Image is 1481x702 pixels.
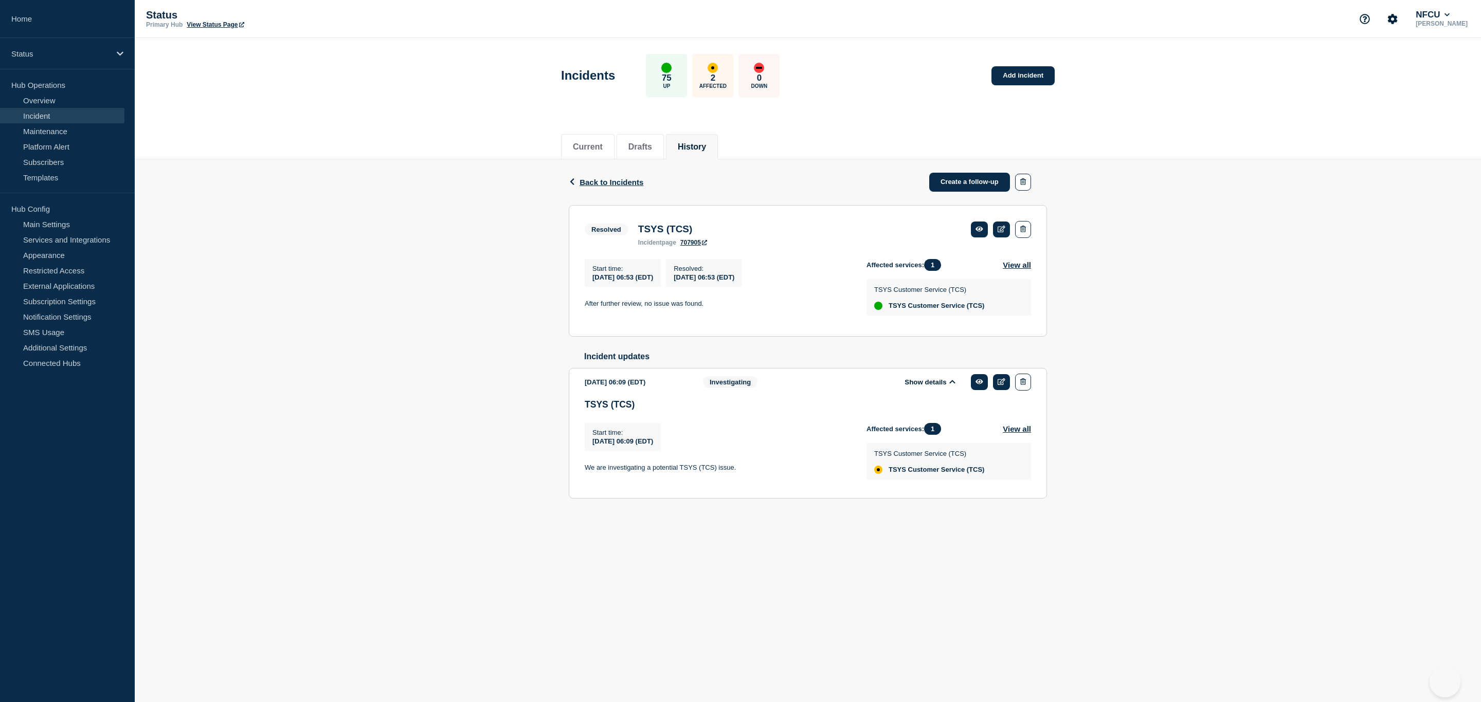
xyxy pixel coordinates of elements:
[699,83,727,89] p: Affected
[1430,667,1460,697] iframe: Help Scout Beacon - Open
[874,450,984,457] p: TSYS Customer Service (TCS)
[638,239,662,246] span: incident
[592,429,653,436] p: Start time :
[866,259,946,271] span: Affected services:
[708,63,718,73] div: affected
[924,259,941,271] span: 1
[889,466,984,474] span: TSYS Customer Service (TCS)
[874,302,882,310] div: up
[146,9,352,21] p: Status
[146,21,183,28] p: Primary Hub
[874,466,882,474] div: affected
[929,173,1010,192] a: Create a follow-up
[663,83,670,89] p: Up
[585,463,850,472] p: We are investigating a potential TSYS (TCS) issue.
[569,178,643,187] button: Back to Incidents
[924,423,941,435] span: 1
[874,286,984,293] p: TSYS Customer Service (TCS)
[573,142,603,152] button: Current
[638,239,676,246] p: page
[1414,10,1452,20] button: NFCU
[674,265,734,272] p: Resolved :
[584,352,1047,361] h2: Incident updates
[1354,8,1376,30] button: Support
[585,399,1031,410] h3: TSYS (TCS)
[1382,8,1403,30] button: Account settings
[1414,20,1470,27] p: [PERSON_NAME]
[757,73,762,83] p: 0
[674,273,734,281] span: [DATE] 06:53 (EDT)
[1003,259,1031,271] button: View all
[703,376,757,388] span: Investigating
[711,73,715,83] p: 2
[991,66,1055,85] a: Add incident
[889,302,984,310] span: TSYS Customer Service (TCS)
[592,437,653,445] span: [DATE] 06:09 (EDT)
[187,21,244,28] a: View Status Page
[592,273,653,281] span: [DATE] 06:53 (EDT)
[585,224,628,235] span: Resolved
[638,224,707,235] h3: TSYS (TCS)
[662,73,672,83] p: 75
[628,142,652,152] button: Drafts
[561,68,615,83] h1: Incidents
[592,265,653,272] p: Start time :
[585,299,850,308] p: After further review, no issue was found.
[751,83,768,89] p: Down
[866,423,946,435] span: Affected services:
[1003,423,1031,435] button: View all
[661,63,672,73] div: up
[11,49,110,58] p: Status
[585,374,688,391] div: [DATE] 06:09 (EDT)
[754,63,764,73] div: down
[678,142,706,152] button: History
[901,378,958,386] button: Show details
[680,239,707,246] a: 707905
[580,178,643,187] span: Back to Incidents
